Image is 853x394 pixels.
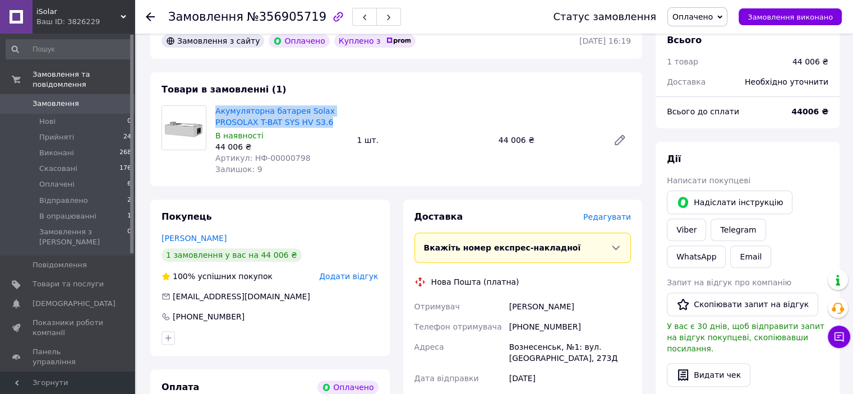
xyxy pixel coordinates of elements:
a: [PERSON_NAME] [162,234,227,243]
div: [PHONE_NUMBER] [172,311,246,322]
div: 1 замовлення у вас на 44 006 ₴ [162,248,302,262]
button: Надіслати інструкцію [667,191,792,214]
span: Артикул: НФ-00000798 [215,154,310,163]
input: Пошук [6,39,132,59]
div: [PERSON_NAME] [507,296,633,317]
span: У вас є 30 днів, щоб відправити запит на відгук покупцеві, скопіювавши посилання. [667,322,824,353]
span: Доставка [667,77,706,86]
button: Замовлення виконано [739,8,842,25]
span: №356905719 [247,10,326,24]
button: Email [730,245,771,268]
span: Прийняті [39,132,74,142]
span: Залишок: 9 [215,165,262,174]
div: 44 006 ₴ [215,141,348,152]
span: Товари та послуги [33,279,104,289]
div: Замовлення з сайту [162,34,264,48]
span: Відправлено [39,196,88,206]
span: Всього до сплати [667,107,739,116]
div: Необхідно уточнити [738,69,835,94]
div: Нова Пошта (платна) [428,276,522,288]
span: Телефон отримувача [414,322,502,331]
span: Вкажіть номер експрес-накладної [424,243,581,252]
span: Скасовані [39,164,77,174]
span: [DEMOGRAPHIC_DATA] [33,299,116,309]
a: Акумуляторна батарея Solax PROSOLAX T-BAT SYS HV S3.6 [215,106,335,127]
div: 44 006 ₴ [792,56,828,67]
span: Оплачені [39,179,75,189]
div: Повернутися назад [146,11,155,22]
span: 0 [127,227,131,247]
span: Показники роботи компанії [33,318,104,338]
span: Замовлення [168,10,243,24]
span: Замовлення та повідомлення [33,69,135,90]
div: 44 006 ₴ [494,132,604,148]
span: Оплата [162,382,199,392]
span: Оплачено [672,12,713,21]
a: Редагувати [608,129,631,151]
span: 100% [173,272,195,281]
span: Панель управління [33,347,104,367]
a: Telegram [711,219,766,241]
span: Адреса [414,342,444,351]
span: Замовлення [33,99,79,109]
span: Отримувач [414,302,460,311]
span: Нові [39,117,56,127]
span: Редагувати [583,212,631,221]
div: Оплачено [317,381,378,394]
span: 176 [119,164,131,174]
button: Видати чек [667,363,750,387]
time: [DATE] 16:19 [579,36,631,45]
span: Всього [667,35,702,45]
span: Повідомлення [33,260,87,270]
img: Акумуляторна батарея Solax PROSOLAX T-BAT SYS HV S3.6 [162,106,206,150]
span: Виконані [39,148,74,158]
span: iSolar [36,7,121,17]
button: Чат з покупцем [828,326,850,348]
div: успішних покупок [162,271,273,282]
div: Оплачено [269,34,329,48]
b: 44006 ₴ [791,107,828,116]
div: 1 шт. [352,132,494,148]
span: Покупець [162,211,212,222]
span: Додати відгук [319,272,378,281]
span: 1 товар [667,57,698,66]
span: Доставка [414,211,463,222]
a: Viber [667,219,706,241]
span: [EMAIL_ADDRESS][DOMAIN_NAME] [173,292,310,301]
span: В наявності [215,131,264,140]
div: [PHONE_NUMBER] [507,317,633,337]
span: 1 [127,211,131,221]
div: [DATE] [507,368,633,388]
div: Статус замовлення [553,11,656,22]
div: Ваш ID: 3826229 [36,17,135,27]
div: Куплено з [334,34,416,48]
span: Дії [667,154,681,164]
span: Замовлення з [PERSON_NAME] [39,227,127,247]
span: 6 [127,179,131,189]
span: 24 [123,132,131,142]
span: 268 [119,148,131,158]
span: Написати покупцеві [667,176,750,185]
span: В опрацюванні [39,211,96,221]
a: WhatsApp [667,245,726,268]
img: prom [386,38,411,44]
span: Товари в замовленні (1) [162,84,287,95]
div: Вознесенськ, №1: вул. [GEOGRAPHIC_DATA], 273Д [507,337,633,368]
span: Замовлення виконано [748,13,833,21]
span: Дата відправки [414,374,479,383]
span: Запит на відгук про компанію [667,278,791,287]
button: Скопіювати запит на відгук [667,293,818,316]
span: 2 [127,196,131,206]
span: 0 [127,117,131,127]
